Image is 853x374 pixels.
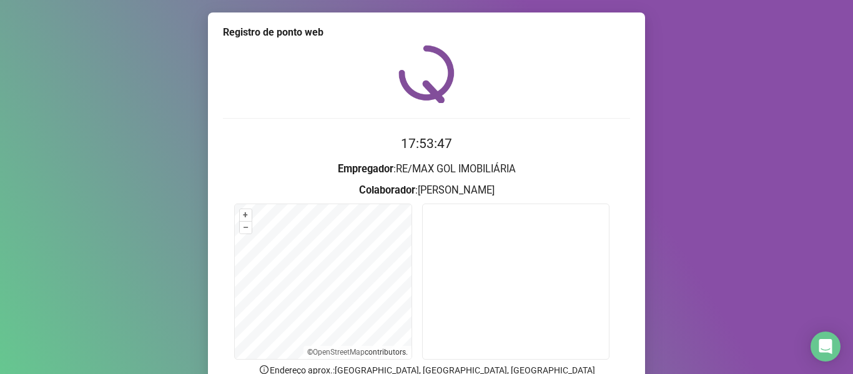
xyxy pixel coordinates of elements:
[240,209,252,221] button: +
[359,184,415,196] strong: Colaborador
[811,332,841,362] div: Open Intercom Messenger
[338,163,393,175] strong: Empregador
[240,222,252,234] button: –
[313,348,365,357] a: OpenStreetMap
[223,182,630,199] h3: : [PERSON_NAME]
[401,136,452,151] time: 17:53:47
[307,348,408,357] li: © contributors.
[223,161,630,177] h3: : RE/MAX GOL IMOBILIÁRIA
[223,25,630,40] div: Registro de ponto web
[398,45,455,103] img: QRPoint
